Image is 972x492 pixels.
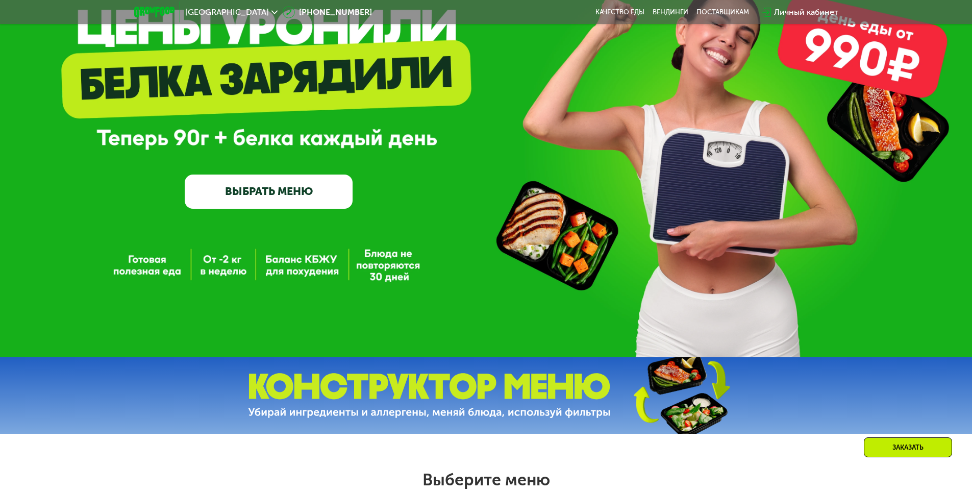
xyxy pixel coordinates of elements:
[33,470,939,490] h2: Выберите меню
[283,6,372,18] a: [PHONE_NUMBER]
[185,8,269,16] span: [GEOGRAPHIC_DATA]
[696,8,749,16] div: поставщикам
[653,8,688,16] a: Вендинги
[595,8,644,16] a: Качество еды
[774,6,838,18] div: Личный кабинет
[185,175,353,208] a: ВЫБРАТЬ МЕНЮ
[864,437,952,457] div: Заказать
